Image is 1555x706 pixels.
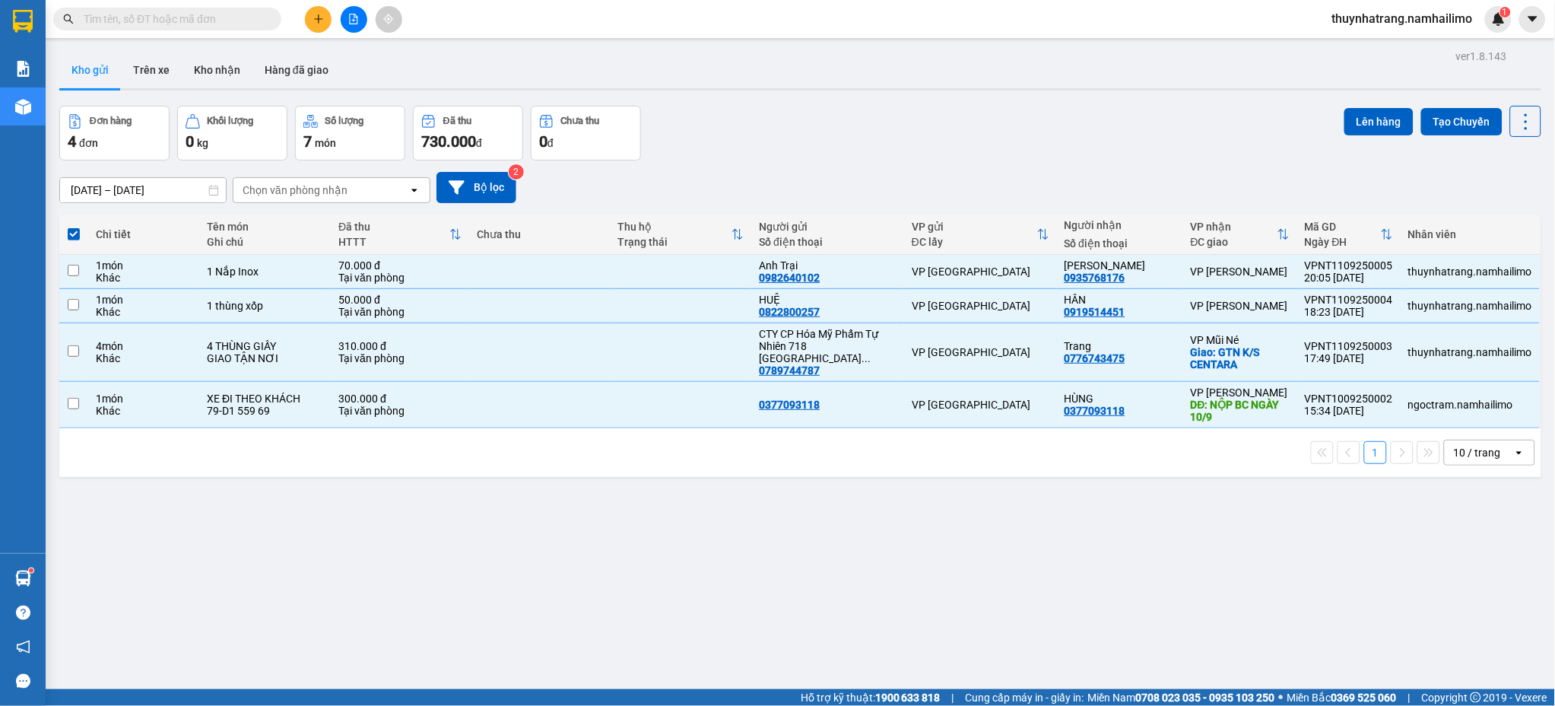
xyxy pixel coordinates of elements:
span: Cung cấp máy in - giấy in: [966,689,1084,706]
div: HÂN [1065,294,1176,306]
th: Toggle SortBy [1297,215,1401,255]
div: DĐ: NỘP BC NGÀY 10/9 [1191,399,1290,423]
button: file-add [341,6,367,33]
div: 17:49 [DATE] [1305,352,1393,364]
div: HTTT [338,236,449,248]
div: 310.000 đ [338,340,462,352]
div: Trang [1065,340,1176,352]
div: Người nhận [1065,219,1176,231]
div: Khác [96,405,192,417]
div: Chi tiết [96,228,192,240]
span: đ [547,137,554,149]
div: HÙNG [1065,393,1176,405]
div: Mã GD [1305,221,1381,233]
span: ... [862,352,871,364]
div: Giao: GTN K/S CENTARA [1191,346,1290,370]
div: Số điện thoại [759,236,897,248]
button: Đơn hàng4đơn [59,106,170,161]
div: XE ĐI THEO KHÁCH [207,393,323,405]
div: 18:23 [DATE] [1305,306,1393,318]
button: Kho gửi [59,52,121,88]
span: notification [16,640,30,654]
div: VPNT1109250004 [1305,294,1393,306]
div: Anh Lâm [1065,259,1176,272]
div: 0377093118 [759,399,820,411]
span: copyright [1471,692,1481,703]
strong: 0369 525 060 [1331,692,1397,704]
button: Chưa thu0đ [531,106,641,161]
img: warehouse-icon [15,571,31,587]
span: 4 [68,132,76,151]
button: 1 [1364,441,1387,464]
div: 10 / trang [1454,445,1501,460]
div: 0377093118 [1065,405,1125,417]
div: GIAO TẬN NƠI [207,352,323,364]
div: VPNT1109250005 [1305,259,1393,272]
li: VP VP [GEOGRAPHIC_DATA] [8,82,105,132]
div: thuynhatrang.namhailimo [1408,300,1532,312]
div: Số điện thoại [1065,237,1176,250]
th: Toggle SortBy [611,215,752,255]
div: 0919514451 [1065,306,1125,318]
button: aim [376,6,402,33]
button: plus [305,6,332,33]
div: VP Mũi Né [1191,334,1290,346]
div: CTY CP Hóa Mỹ Phẩm Tự Nhiên 718 Lương Định Của [759,328,897,364]
div: VP [PERSON_NAME] [1191,266,1290,278]
button: Bộ lọc [436,172,516,203]
div: Trạng thái [618,236,732,248]
span: 1 [1503,7,1508,17]
div: VP nhận [1191,221,1277,233]
div: ver 1.8.143 [1456,48,1507,65]
div: VP gửi [912,221,1037,233]
div: Đã thu [338,221,449,233]
div: Đơn hàng [90,116,132,126]
button: Trên xe [121,52,182,88]
div: VPNT1109250003 [1305,340,1393,352]
div: 4 THÙNG GIẤY [207,340,323,352]
div: VP [GEOGRAPHIC_DATA] [912,300,1049,312]
div: Tại văn phòng [338,405,462,417]
button: Đã thu730.000đ [413,106,523,161]
button: Lên hàng [1344,108,1414,135]
div: 0789744787 [759,364,820,377]
sup: 2 [509,164,524,180]
div: Khác [96,306,192,318]
div: 15:34 [DATE] [1305,405,1393,417]
div: VPNT1009250002 [1305,393,1393,405]
div: Tại văn phòng [338,306,462,318]
div: 1 Nắp Inox [207,266,323,278]
strong: 1900 633 818 [875,692,941,704]
span: thuynhatrang.namhailimo [1320,9,1485,28]
div: Chưa thu [561,116,600,126]
div: VP [GEOGRAPHIC_DATA] [912,399,1049,411]
div: 0776743475 [1065,352,1125,364]
div: Tại văn phòng [338,272,462,284]
span: ⚪️ [1279,695,1284,701]
div: 20:05 [DATE] [1305,272,1393,284]
span: 7 [303,132,312,151]
div: 0982640102 [759,272,820,284]
span: kg [197,137,208,149]
div: Tại văn phòng [338,352,462,364]
span: search [63,14,74,24]
th: Toggle SortBy [331,215,469,255]
span: 0 [539,132,547,151]
button: caret-down [1519,6,1546,33]
strong: 0708 023 035 - 0935 103 250 [1136,692,1275,704]
span: caret-down [1526,12,1540,26]
div: 79-D1 559 69 [207,405,323,417]
sup: 1 [1500,7,1511,17]
div: VP [GEOGRAPHIC_DATA] [912,346,1049,358]
span: file-add [348,14,359,24]
span: plus [313,14,324,24]
img: logo-vxr [13,10,33,33]
div: HUỆ [759,294,897,306]
div: 1 món [96,294,192,306]
div: 1 thùng xốp [207,300,323,312]
th: Toggle SortBy [904,215,1057,255]
input: Tìm tên, số ĐT hoặc mã đơn [84,11,263,27]
div: 300.000 đ [338,393,462,405]
div: Ghi chú [207,236,323,248]
div: 0935768176 [1065,272,1125,284]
